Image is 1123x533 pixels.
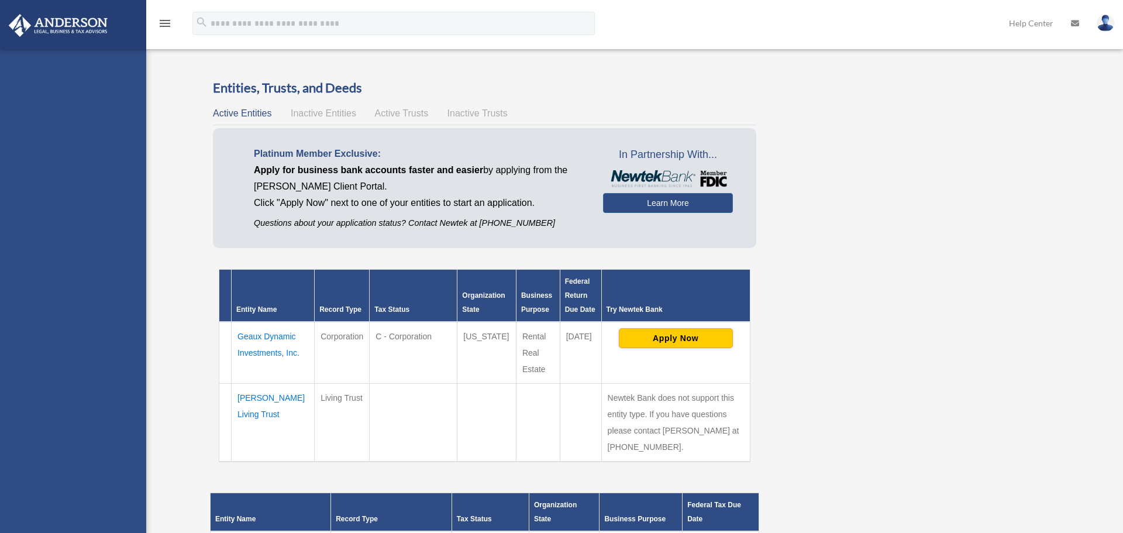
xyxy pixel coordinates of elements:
[457,322,516,384] td: [US_STATE]
[683,493,759,532] th: Federal Tax Due Date
[516,322,560,384] td: Rental Real Estate
[607,302,745,317] div: Try Newtek Bank
[254,165,483,175] span: Apply for business bank accounts faster and easier
[211,493,331,532] th: Entity Name
[315,322,370,384] td: Corporation
[560,322,601,384] td: [DATE]
[232,322,315,384] td: Geaux Dynamic Investments, Inc.
[254,216,585,231] p: Questions about your application status? Contact Newtek at [PHONE_NUMBER]
[457,270,516,322] th: Organization State
[560,270,601,322] th: Federal Return Due Date
[232,384,315,462] td: [PERSON_NAME] Living Trust
[600,493,683,532] th: Business Purpose
[370,270,457,322] th: Tax Status
[213,79,756,97] h3: Entities, Trusts, and Deeds
[315,384,370,462] td: Living Trust
[158,20,172,30] a: menu
[254,162,585,195] p: by applying from the [PERSON_NAME] Client Portal.
[601,384,750,462] td: Newtek Bank does not support this entity type. If you have questions please contact [PERSON_NAME]...
[291,108,356,118] span: Inactive Entities
[331,493,452,532] th: Record Type
[370,322,457,384] td: C - Corporation
[1097,15,1114,32] img: User Pic
[529,493,600,532] th: Organization State
[603,193,732,213] a: Learn More
[447,108,508,118] span: Inactive Trusts
[375,108,429,118] span: Active Trusts
[452,493,529,532] th: Tax Status
[232,270,315,322] th: Entity Name
[609,170,726,188] img: NewtekBankLogoSM.png
[603,146,732,164] span: In Partnership With...
[5,14,111,37] img: Anderson Advisors Platinum Portal
[195,16,208,29] i: search
[254,195,585,211] p: Click "Apply Now" next to one of your entities to start an application.
[158,16,172,30] i: menu
[254,146,585,162] p: Platinum Member Exclusive:
[516,270,560,322] th: Business Purpose
[619,328,733,348] button: Apply Now
[213,108,271,118] span: Active Entities
[315,270,370,322] th: Record Type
